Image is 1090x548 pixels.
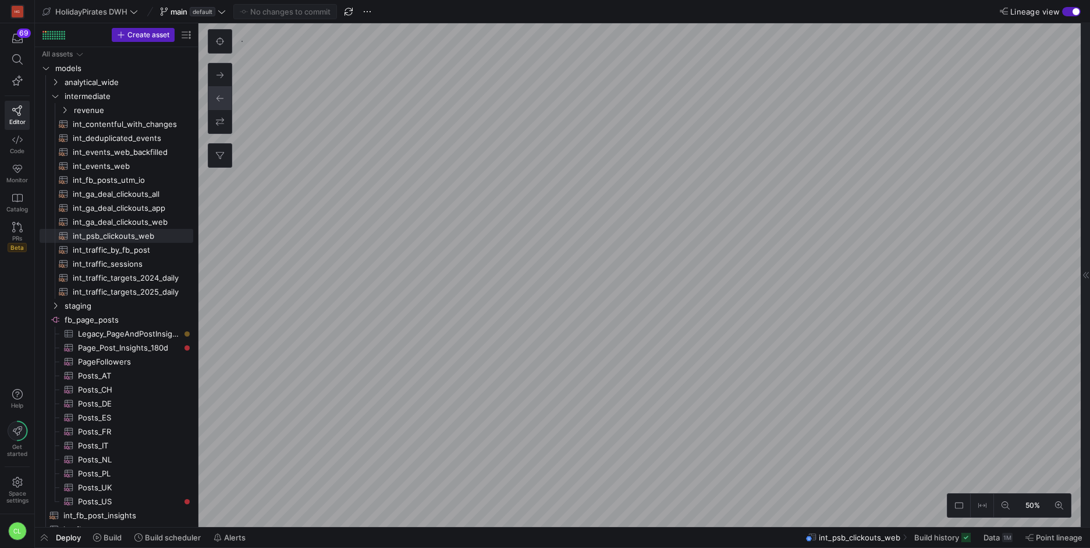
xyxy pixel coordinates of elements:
[40,173,193,187] div: Press SPACE to select this row.
[5,519,30,543] button: CL
[78,397,180,411] span: Posts_DE​​​​​​​​​
[65,313,191,327] span: fb_page_posts​​​​​​​​
[73,271,180,285] span: int_traffic_targets_2024_daily​​​​​​​​​​
[78,383,180,397] span: Posts_CH​​​​​​​​​
[78,453,180,466] span: Posts_NL​​​​​​​​​
[6,176,28,183] span: Monitor
[40,4,141,19] button: HolidayPirates DWH
[40,480,193,494] a: Posts_UK​​​​​​​​​
[40,355,193,369] div: Press SPACE to select this row.
[73,132,180,145] span: int_deduplicated_events​​​​​​​​​​
[40,131,193,145] div: Press SPACE to select this row.
[40,369,193,383] a: Posts_AT​​​​​​​​​
[73,188,180,201] span: int_ga_deal_clickouts_all​​​​​​​​​​
[73,257,180,271] span: int_traffic_sessions​​​​​​​​​​
[40,187,193,201] a: int_ga_deal_clickouts_all​​​​​​​​​​
[10,402,24,409] span: Help
[5,159,30,188] a: Monitor
[145,533,201,542] span: Build scheduler
[157,4,229,19] button: maindefault
[978,528,1018,547] button: Data1M
[55,7,127,16] span: HolidayPirates DWH
[17,29,31,38] div: 69
[73,174,180,187] span: int_fb_posts_utm_io​​​​​​​​​​
[40,117,193,131] a: int_contentful_with_changes​​​​​​​​​​
[40,411,193,425] div: Press SPACE to select this row.
[127,31,169,39] span: Create asset
[171,7,187,16] span: main
[40,466,193,480] div: Press SPACE to select this row.
[208,528,251,547] button: Alerts
[40,425,193,439] div: Press SPACE to select this row.
[40,257,193,271] a: int_traffic_sessions​​​​​​​​​​
[9,118,26,125] span: Editor
[78,495,180,508] span: Posts_US​​​​​​​​​
[40,355,193,369] a: PageFollowers​​​​​​​​​
[984,533,1000,542] span: Data
[40,327,193,341] a: Legacy_PageAndPostInsights​​​​​​​​​
[42,50,73,58] div: All assets
[914,533,959,542] span: Build history
[40,452,193,466] a: Posts_NL​​​​​​​​​
[40,522,193,536] a: int_fb_posts​​​​​​​​​​
[40,229,193,243] div: Press SPACE to select this row.
[5,217,30,257] a: PRsBeta
[73,118,180,131] span: int_contentful_with_changes​​​​​​​​​​
[78,369,180,383] span: Posts_AT​​​​​​​​​
[73,201,180,215] span: int_ga_deal_clickouts_app​​​​​​​​​​
[6,206,28,213] span: Catalog
[40,327,193,341] div: Press SPACE to select this row.
[40,117,193,131] div: Press SPACE to select this row.
[5,188,30,217] a: Catalog
[40,145,193,159] div: Press SPACE to select this row.
[40,313,193,327] a: fb_page_posts​​​​​​​​
[55,62,191,75] span: models
[40,103,193,117] div: Press SPACE to select this row.
[190,7,215,16] span: default
[7,443,27,457] span: Get started
[40,397,193,411] a: Posts_DE​​​​​​​​​
[129,528,206,547] button: Build scheduler
[88,528,127,547] button: Build
[78,439,180,452] span: Posts_IT​​​​​​​​​
[65,76,191,89] span: analytical_wide
[40,75,193,89] div: Press SPACE to select this row.
[78,341,180,355] span: Page_Post_Insights_180d​​​​​​​​​
[819,533,900,542] span: int_psb_clickouts_web
[40,201,193,215] a: int_ga_deal_clickouts_app​​​​​​​​​​
[40,313,193,327] div: Press SPACE to select this row.
[40,397,193,411] div: Press SPACE to select this row.
[40,159,193,173] div: Press SPACE to select this row.
[40,341,193,355] div: Press SPACE to select this row.
[40,369,193,383] div: Press SPACE to select this row.
[12,6,23,17] div: HG
[1023,499,1042,512] span: 50%
[40,341,193,355] a: Page_Post_Insights_180d​​​​​​​​​
[40,411,193,425] a: Posts_ES​​​​​​​​​
[5,130,30,159] a: Code
[40,285,193,299] div: Press SPACE to select this row.
[65,90,191,103] span: intermediate
[40,145,193,159] a: int_events_web_backfilled​​​​​​​​​​
[112,28,175,42] button: Create asset
[40,215,193,229] a: int_ga_deal_clickouts_web​​​​​​​​​​
[909,528,976,547] button: Build history
[40,383,193,397] div: Press SPACE to select this row.
[40,257,193,271] div: Press SPACE to select this row.
[40,439,193,452] div: Press SPACE to select this row.
[40,508,193,522] a: int_fb_post_insights​​​​​​​​​​
[78,411,180,425] span: Posts_ES​​​​​​​​​
[5,384,30,414] button: Help
[63,509,180,522] span: int_fb_post_insights​​​​​​​​​​
[40,159,193,173] a: int_events_web​​​​​​​​​​
[40,271,193,285] div: Press SPACE to select this row.
[40,89,193,103] div: Press SPACE to select this row.
[78,355,180,369] span: PageFollowers​​​​​​​​​
[10,147,24,154] span: Code
[40,299,193,313] div: Press SPACE to select this row.
[56,533,81,542] span: Deploy
[40,187,193,201] div: Press SPACE to select this row.
[8,243,27,252] span: Beta
[40,285,193,299] a: int_traffic_targets_2025_daily​​​​​​​​​​
[40,480,193,494] div: Press SPACE to select this row.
